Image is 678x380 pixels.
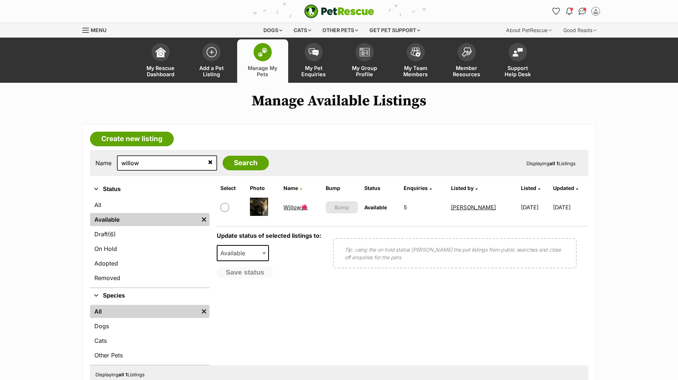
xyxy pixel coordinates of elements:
[451,185,474,191] span: Listed by
[95,160,111,166] label: Name
[404,185,432,191] a: Enquiries
[283,185,298,191] span: Name
[590,5,601,17] button: My account
[258,47,268,57] img: manage-my-pets-icon-02211641906a0b7f246fdf0571729dbe1e7629f14944591b6c1af311fb30b64b.svg
[186,39,237,83] a: Add a Pet Listing
[90,242,209,255] a: On Hold
[553,185,574,191] span: Updated
[90,334,209,347] a: Cats
[399,65,432,77] span: My Team Members
[90,185,209,194] button: Status
[501,65,534,77] span: Support Help Desk
[592,8,599,15] img: Matleena Pukkila profile pic
[309,48,319,56] img: pet-enquiries-icon-7e3ad2cf08bfb03b45e93fb7055b45f3efa6380592205ae92323e6603595dc1f.svg
[90,198,209,212] a: All
[326,201,358,213] button: Bump
[288,39,339,83] a: My Pet Enquiries
[246,65,279,77] span: Manage My Pets
[199,305,209,318] a: Remove filter
[217,245,269,261] span: Available
[521,185,540,191] a: Listed
[82,23,111,36] a: Menu
[90,271,209,284] a: Removed
[223,156,269,170] input: Search
[90,213,199,226] a: Available
[550,5,562,17] a: Favourites
[450,65,483,77] span: Member Resources
[521,185,536,191] span: Listed
[118,372,128,377] strong: all 1
[564,5,575,17] button: Notifications
[549,160,559,166] strong: all 1
[553,185,578,191] a: Updated
[90,132,174,146] a: Create new listing
[217,267,274,278] button: Save status
[237,39,288,83] a: Manage My Pets
[90,319,209,333] a: Dogs
[135,39,186,83] a: My Rescue Dashboard
[348,65,381,77] span: My Group Profile
[90,305,199,318] a: All
[304,4,374,18] a: PetRescue
[364,204,387,210] span: Available
[390,39,441,83] a: My Team Members
[401,195,447,220] td: 5
[360,48,370,57] img: group-profile-icon-3fa3cf56718a62981997c0bc7e787c4b2cf8bcc04b72c1350f741eb67cf2f40e.svg
[317,23,363,38] div: Other pets
[518,195,552,220] td: [DATE]
[501,23,557,38] div: About PetRescue
[207,47,217,57] img: add-pet-listing-icon-0afa8454b4691262ce3f59096e99ab1cd57d4a30225e0717b998d2c9b9846f56.svg
[144,65,177,77] span: My Rescue Dashboard
[323,182,361,194] th: Bump
[90,303,209,365] div: Species
[513,48,523,57] img: help-desk-icon-fdf02630f3aa405de69fd3d07c3f3aa587a6932b1a1747fa1d2bba05be0121f9.svg
[577,5,588,17] a: Conversations
[91,27,106,33] span: Menu
[108,230,116,239] span: (6)
[566,8,572,15] img: notifications-46538b983faf8c2785f20acdc204bb7945ddae34d4c08c2a6579f10ce5e182be.svg
[199,213,209,226] a: Remove filter
[283,204,308,211] a: Willow🌺
[156,47,166,57] img: dashboard-icon-eb2f2d2d3e046f16d808141f083e7271f6b2e854fb5c12c21221c1fb7104beca.svg
[90,257,209,270] a: Adopted
[558,23,601,38] div: Good Reads
[283,185,302,191] a: Name
[411,47,421,57] img: team-members-icon-5396bd8760b3fe7c0b43da4ab00e1e3bb1a5d9ba89233759b79545d2d3fc5d0d.svg
[451,204,496,211] a: [PERSON_NAME]
[404,185,428,191] span: translation missing: en.admin.listings.index.attributes.enquiries
[258,23,287,38] div: Dogs
[526,160,576,166] span: Displaying Listings
[553,195,587,220] td: [DATE]
[297,65,330,77] span: My Pet Enquiries
[90,197,209,287] div: Status
[289,23,316,38] div: Cats
[579,8,586,15] img: chat-41dd97257d64d25036548639549fe6c8038ab92f7586957e7f3b1b290dea8141.svg
[492,39,543,83] a: Support Help Desk
[217,232,321,239] label: Update status of selected listings to:
[95,372,145,377] span: Displaying Listings
[90,349,209,362] a: Other Pets
[304,4,374,18] img: logo-e224e6f780fb5917bec1dbf3a21bbac754714ae5b6737aabdf751b685950b380.svg
[361,182,400,194] th: Status
[90,228,209,241] a: Draft
[217,248,252,258] span: Available
[364,23,425,38] div: Get pet support
[339,39,390,83] a: My Group Profile
[217,182,246,194] th: Select
[334,203,349,211] span: Bump
[195,65,228,77] span: Add a Pet Listing
[90,291,209,300] button: Species
[247,182,280,194] th: Photo
[345,246,565,261] p: Tip: using the on hold status [PERSON_NAME] the pet listings from public searches and close off e...
[451,185,478,191] a: Listed by
[550,5,601,17] ul: Account quick links
[462,47,472,57] img: member-resources-icon-8e73f808a243e03378d46382f2149f9095a855e16c252ad45f914b54edf8863c.svg
[441,39,492,83] a: Member Resources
